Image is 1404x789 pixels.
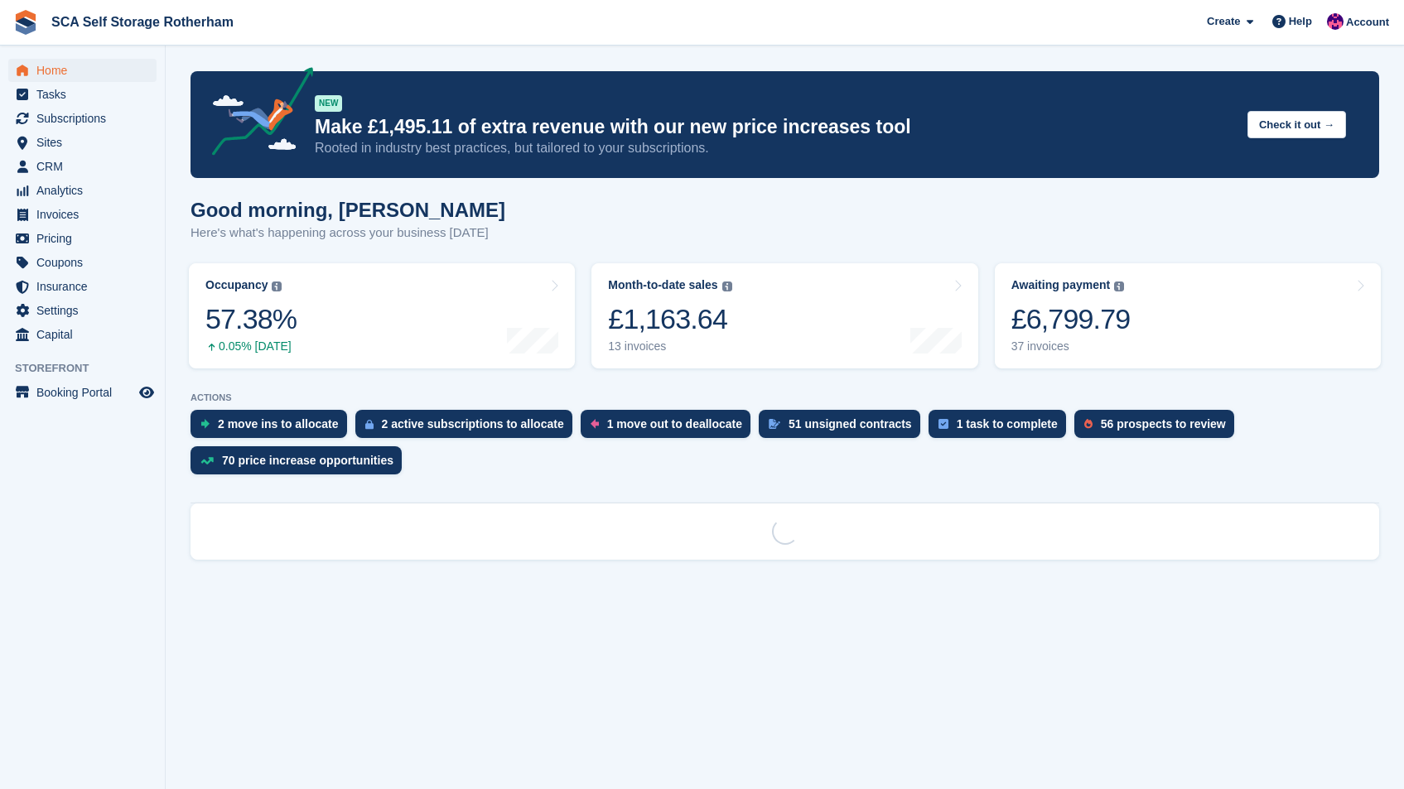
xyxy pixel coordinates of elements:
div: 51 unsigned contracts [789,417,912,431]
a: SCA Self Storage Rotherham [45,8,240,36]
a: menu [8,381,157,404]
a: 2 move ins to allocate [191,410,355,446]
a: menu [8,251,157,274]
div: 37 invoices [1011,339,1131,354]
div: 13 invoices [608,339,731,354]
a: menu [8,203,157,226]
p: Here's what's happening across your business [DATE] [191,224,505,243]
p: ACTIONS [191,392,1379,403]
a: 1 task to complete [929,410,1074,446]
a: 2 active subscriptions to allocate [355,410,581,446]
div: 2 move ins to allocate [218,417,339,431]
span: Help [1289,13,1312,30]
a: 70 price increase opportunities [191,446,410,483]
a: Awaiting payment £6,799.79 37 invoices [995,263,1381,368]
a: Month-to-date sales £1,163.64 13 invoices [591,263,977,368]
span: Tasks [36,83,136,106]
div: £6,799.79 [1011,302,1131,336]
button: Check it out → [1247,111,1346,138]
img: task-75834270c22a3079a89374b754ae025e5fb1db73e45f91037f5363f120a921f8.svg [938,419,948,429]
span: Invoices [36,203,136,226]
a: menu [8,107,157,130]
img: stora-icon-8386f47178a22dfd0bd8f6a31ec36ba5ce8667c1dd55bd0f319d3a0aa187defe.svg [13,10,38,35]
div: Month-to-date sales [608,278,717,292]
span: Home [36,59,136,82]
a: menu [8,83,157,106]
a: menu [8,59,157,82]
p: Rooted in industry best practices, but tailored to your subscriptions. [315,139,1234,157]
p: Make £1,495.11 of extra revenue with our new price increases tool [315,115,1234,139]
div: 0.05% [DATE] [205,339,297,354]
span: Insurance [36,275,136,298]
a: Preview store [137,382,157,402]
span: Account [1346,14,1389,31]
span: Analytics [36,179,136,202]
img: move_ins_to_allocate_icon-fdf77a2bb77ea45bf5b3d319d69a93e2d87916cf1d5bf7949dd705db3b84f3ca.svg [200,419,210,429]
a: menu [8,323,157,346]
div: £1,163.64 [608,302,731,336]
div: 1 task to complete [957,417,1058,431]
div: 57.38% [205,302,297,336]
div: 70 price increase opportunities [222,454,393,467]
a: 1 move out to deallocate [581,410,759,446]
span: Storefront [15,360,165,377]
img: price_increase_opportunities-93ffe204e8149a01c8c9dc8f82e8f89637d9d84a8eef4429ea346261dce0b2c0.svg [200,457,214,464]
div: Awaiting payment [1011,278,1111,292]
div: 2 active subscriptions to allocate [382,417,564,431]
a: menu [8,179,157,202]
a: 51 unsigned contracts [759,410,929,446]
span: Coupons [36,251,136,274]
span: Pricing [36,227,136,250]
span: Booking Portal [36,381,136,404]
div: 56 prospects to review [1101,417,1226,431]
a: menu [8,275,157,298]
div: Occupancy [205,278,268,292]
div: NEW [315,95,342,112]
h1: Good morning, [PERSON_NAME] [191,199,505,221]
a: menu [8,131,157,154]
span: Capital [36,323,136,346]
img: Sam Chapman [1327,13,1344,30]
img: contract_signature_icon-13c848040528278c33f63329250d36e43548de30e8caae1d1a13099fd9432cc5.svg [769,419,780,429]
img: icon-info-grey-7440780725fd019a000dd9b08b2336e03edf1995a4989e88bcd33f0948082b44.svg [722,281,732,291]
a: Occupancy 57.38% 0.05% [DATE] [189,263,575,368]
img: price-adjustments-announcement-icon-8257ccfd72463d97f412b2fc003d46551f7dbcb40ab6d574587a9cd5c0d94... [198,67,314,161]
span: Create [1207,13,1240,30]
span: Sites [36,131,136,154]
a: menu [8,227,157,250]
img: icon-info-grey-7440780725fd019a000dd9b08b2336e03edf1995a4989e88bcd33f0948082b44.svg [1114,281,1124,291]
span: Settings [36,299,136,322]
a: menu [8,155,157,178]
img: icon-info-grey-7440780725fd019a000dd9b08b2336e03edf1995a4989e88bcd33f0948082b44.svg [272,281,282,291]
div: 1 move out to deallocate [607,417,742,431]
span: CRM [36,155,136,178]
a: menu [8,299,157,322]
img: active_subscription_to_allocate_icon-d502201f5373d7db506a760aba3b589e785aa758c864c3986d89f69b8ff3... [365,419,374,430]
img: prospect-51fa495bee0391a8d652442698ab0144808aea92771e9ea1ae160a38d050c398.svg [1084,419,1093,429]
img: move_outs_to_deallocate_icon-f764333ba52eb49d3ac5e1228854f67142a1ed5810a6f6cc68b1a99e826820c5.svg [591,419,599,429]
a: 56 prospects to review [1074,410,1242,446]
span: Subscriptions [36,107,136,130]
